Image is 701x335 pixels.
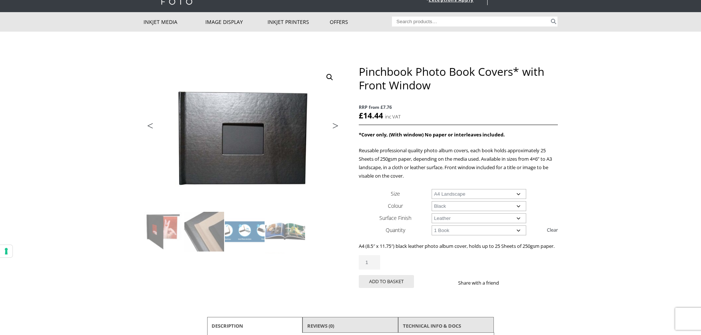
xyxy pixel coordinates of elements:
img: Pinchbook Photo Book Covers* with Front Window - Image 6 [184,252,224,292]
a: Reviews (0) [307,319,334,332]
span: RRP from £7.76 [359,103,557,111]
p: A4 (8.5″ x 11.75″) black leather photo album cover, holds up to 25 Sheets of 250gsm paper. [359,242,557,250]
strong: *Cover only, (With window) No paper or interleaves included. [359,131,505,138]
a: Clear options [547,224,558,236]
label: Colour [388,202,403,209]
img: Pinchbook Photo Book Covers* with Front Window - Image 7 [225,252,265,292]
a: Inkjet Media [144,12,206,32]
img: Pinchbook Photo Book Covers* with Front Window - Image 2 [184,212,224,252]
input: Search products… [392,17,549,26]
bdi: 14.44 [359,110,383,121]
p: Share with a friend [458,279,508,287]
a: Image Display [205,12,268,32]
img: facebook sharing button [508,280,514,286]
span: £ [359,110,363,121]
input: Product quantity [359,255,380,270]
button: Add to basket [359,275,414,288]
img: Pinchbook Photo Book Covers* with Front Window - Image 5 [144,252,184,292]
label: Quantity [386,227,405,234]
a: Inkjet Printers [268,12,330,32]
button: Search [549,17,558,26]
img: Pinchbook Photo Book Covers* with Front Window [144,212,184,252]
a: Description [212,319,243,332]
img: email sharing button [525,280,531,286]
label: Surface Finish [379,214,411,221]
img: Pinchbook Photo Book Covers* with Front Window - Image 8 [265,252,305,292]
label: Size [391,190,400,197]
a: TECHNICAL INFO & DOCS [403,319,461,332]
a: Offers [330,12,392,32]
img: twitter sharing button [517,280,523,286]
img: Pinchbook Photo Book Covers* with Front Window - Image 3 [225,212,265,252]
p: Reusable professional quality photo album covers, each book holds approximately 25 Sheets of 250g... [359,146,557,180]
h1: Pinchbook Photo Book Covers* with Front Window [359,65,557,92]
a: View full-screen image gallery [323,71,336,84]
img: Pinchbook Photo Book Covers* with Front Window - Image 4 [265,212,305,252]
